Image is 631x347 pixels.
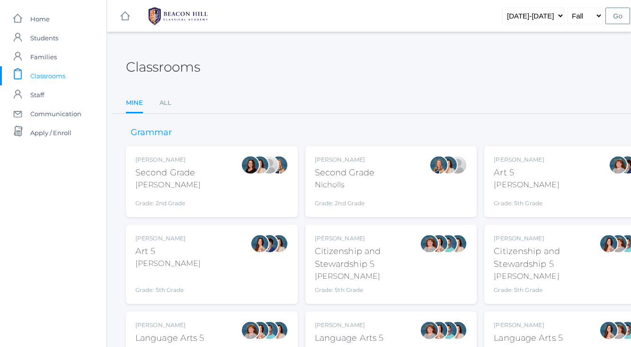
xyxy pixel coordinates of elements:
div: Second Grade [315,166,374,179]
div: Sarah Armstrong [260,155,279,174]
div: Grade: 2nd Grade [135,194,201,208]
div: Courtney Nicholls [429,155,448,174]
h3: Grammar [126,128,177,137]
span: Classrooms [30,66,65,85]
div: Cari Burke [439,155,458,174]
div: Rebecca Salazar [599,321,618,340]
div: Westen Taylor [439,234,458,253]
div: Citizenship and Stewardship 5 [494,245,599,271]
span: Communication [30,104,81,123]
a: Mine [126,93,143,114]
div: Nicholls [315,179,374,191]
span: Families [30,47,57,66]
div: Grade: 5th Grade [494,194,559,208]
div: Courtney Nicholls [269,155,288,174]
div: [PERSON_NAME] [315,321,384,329]
div: Cari Burke [250,155,269,174]
div: [PERSON_NAME] [315,155,374,164]
div: Rebecca Salazar [250,321,269,340]
div: Sarah Bence [420,234,439,253]
div: [PERSON_NAME] [315,234,420,243]
span: Apply / Enroll [30,123,71,142]
div: Grade: 5th Grade [494,286,599,294]
input: Go [605,8,630,24]
div: Grade: 5th Grade [315,286,420,294]
div: Sarah Bence [420,321,439,340]
div: [PERSON_NAME] [494,271,599,282]
div: [PERSON_NAME] [135,321,204,329]
div: Cari Burke [448,321,467,340]
div: Sarah Armstrong [448,155,467,174]
div: Sarah Bence [609,321,628,340]
h2: Classrooms [126,60,200,74]
div: Art 5 [135,245,201,258]
div: Rebecca Salazar [250,234,269,253]
div: Sarah Bence [609,234,628,253]
div: [PERSON_NAME] [135,234,201,243]
div: Westen Taylor [439,321,458,340]
div: Cari Burke [448,234,467,253]
div: [PERSON_NAME] [494,321,563,329]
div: Language Arts 5 [135,332,204,345]
a: All [160,93,171,112]
div: Rebecca Salazar [599,234,618,253]
div: Carolyn Sugimoto [260,234,279,253]
div: [PERSON_NAME] [315,271,420,282]
div: Sarah Bence [241,321,260,340]
img: BHCALogos-05-308ed15e86a5a0abce9b8dd61676a3503ac9727e845dece92d48e8588c001991.png [142,4,213,28]
div: Rebecca Salazar [429,234,448,253]
div: Second Grade [135,166,201,179]
div: [PERSON_NAME] [494,179,559,191]
div: Sarah Bence [609,155,628,174]
span: Students [30,28,58,47]
div: Emily Balli [241,155,260,174]
div: Language Arts 5 [315,332,384,345]
div: Cari Burke [269,234,288,253]
div: [PERSON_NAME] [494,234,599,243]
div: [PERSON_NAME] [135,258,201,269]
div: Language Arts 5 [494,332,563,345]
div: [PERSON_NAME] [135,179,201,191]
div: [PERSON_NAME] [135,155,201,164]
div: Grade: 5th Grade [135,273,201,294]
div: Cari Burke [269,321,288,340]
div: Art 5 [494,166,559,179]
div: Westen Taylor [260,321,279,340]
div: Citizenship and Stewardship 5 [315,245,420,271]
span: Home [30,9,50,28]
div: Rebecca Salazar [429,321,448,340]
div: Grade: 2nd Grade [315,194,374,208]
span: Staff [30,85,44,104]
div: [PERSON_NAME] [494,155,559,164]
